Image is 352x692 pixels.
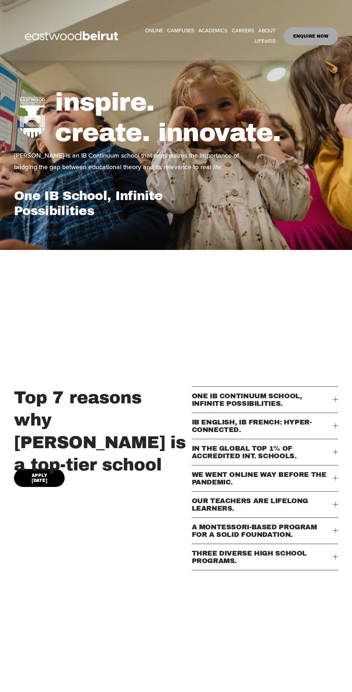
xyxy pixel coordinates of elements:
[14,386,187,476] h2: Top 7 reasons why [PERSON_NAME] is a top-tier school
[232,26,254,36] a: CAREERS
[192,492,338,517] button: OUR TEACHERS ARE LIFELONG LEARNERS.
[14,18,131,55] img: EastwoodIS Global Site
[192,523,333,538] span: A MONTESSORI-BASED PROGRAM FOR A SOLID FOUNDATION.
[145,26,163,36] a: ONLINE
[284,27,338,45] a: ENQUIRE NOW
[192,439,338,465] button: IN THE GLOBAL TOP 1% OF ACCREDITED INT. SCHOOLS.
[167,26,194,36] span: CAMPUSES
[192,445,333,460] span: IN THE GLOBAL TOP 1% OF ACCREDITED INT. SCHOOLS.
[198,26,227,36] a: folder dropdown
[14,469,65,487] a: Apply [DATE]
[192,497,333,512] span: OUR TEACHERS ARE LIFELONG LEARNERS.
[258,26,275,36] span: ABOUT
[192,518,338,544] button: A MONTESSORI-BASED PROGRAM FOR A SOLID FOUNDATION.
[14,150,242,173] p: [PERSON_NAME] is an IB Continuum school that emphasizes the importance of bridging the gap betwee...
[192,465,338,491] button: WE WENT ONLINE WAY BEFORE THE PANDEMIC.
[192,544,338,570] button: THREE DIVERSE HIGH SCHOOL PROGRAMS.
[198,26,227,36] span: ACADEMICS
[192,392,333,407] span: ONE IB CONTINUUM SCHOOL, INFINITE POSSIBILITIES.
[258,26,275,36] a: folder dropdown
[192,549,333,565] span: THREE DIVERSE HIGH SCHOOL PROGRAMS.
[192,413,338,439] button: IB ENGLISH, IB FRENCH: HYPER-CONNECTED.
[192,471,333,486] span: WE WENT ONLINE WAY BEFORE THE PANDEMIC.
[192,418,333,433] span: IB ENGLISH, IB FRENCH: HYPER-CONNECTED.
[255,36,275,47] a: folder dropdown
[14,188,174,218] h1: One IB School, Infinite Possibilities
[192,387,338,413] button: ONE IB CONTINUUM SCHOOL, INFINITE POSSIBILITIES.
[167,26,194,36] a: folder dropdown
[55,87,338,148] h1: inspire. create. innovate.
[255,37,275,46] span: LIFE@EIS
